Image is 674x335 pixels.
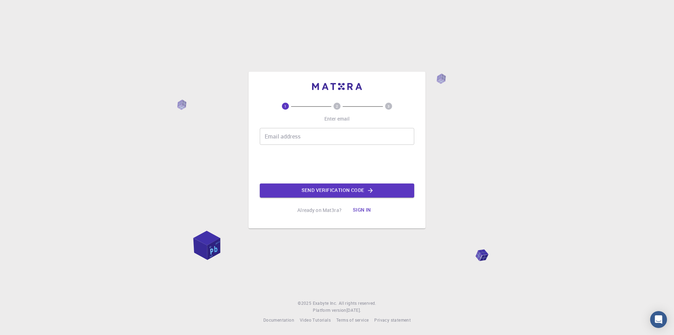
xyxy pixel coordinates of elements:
[297,207,342,214] p: Already on Mat3ra?
[650,311,667,328] div: Open Intercom Messenger
[346,307,361,314] a: [DATE].
[298,300,312,307] span: © 2025
[374,317,411,324] a: Privacy statement
[284,150,390,178] iframe: reCAPTCHA
[263,317,294,323] span: Documentation
[284,104,286,109] text: 1
[374,317,411,323] span: Privacy statement
[313,300,337,307] a: Exabyte Inc.
[300,317,331,324] a: Video Tutorials
[313,307,346,314] span: Platform version
[388,104,390,109] text: 3
[339,300,376,307] span: All rights reserved.
[346,307,361,313] span: [DATE] .
[336,317,369,324] a: Terms of service
[260,183,414,198] button: Send verification code
[263,317,294,324] a: Documentation
[347,203,377,217] button: Sign in
[313,300,337,306] span: Exabyte Inc.
[336,104,338,109] text: 2
[300,317,331,323] span: Video Tutorials
[324,115,350,122] p: Enter email
[336,317,369,323] span: Terms of service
